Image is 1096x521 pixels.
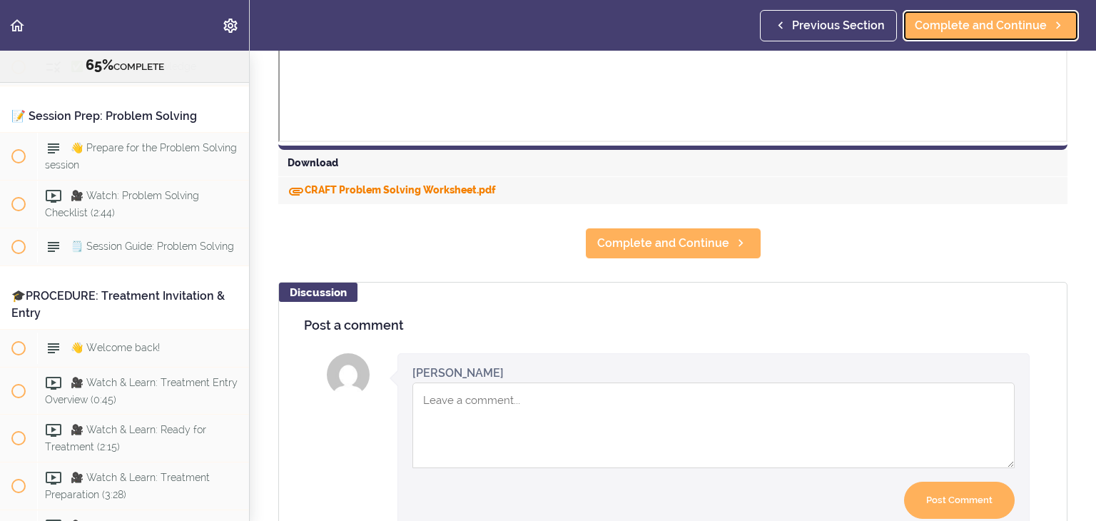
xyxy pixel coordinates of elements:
[585,228,761,259] a: Complete and Continue
[760,10,897,41] a: Previous Section
[222,17,239,34] svg: Settings Menu
[279,283,357,302] div: Discussion
[45,472,210,500] span: 🎥 Watch & Learn: Treatment Preparation (3:28)
[412,365,504,381] div: [PERSON_NAME]
[412,383,1015,468] textarea: Comment box
[18,56,231,75] div: COMPLETE
[304,318,1042,333] h4: Post a comment
[86,56,113,74] span: 65%
[288,184,496,196] a: DownloadCRAFT Problem Solving Worksheet.pdf
[71,342,160,353] span: 👋 Welcome back!
[45,377,238,405] span: 🎥 Watch & Learn: Treatment Entry Overview (0:45)
[45,190,199,218] span: 🎥 Watch: Problem Solving Checklist (2:44)
[903,10,1079,41] a: Complete and Continue
[327,353,370,396] img: Sarah
[904,482,1015,520] input: Post Comment
[915,17,1047,34] span: Complete and Continue
[45,425,206,452] span: 🎥 Watch & Learn: Ready for Treatment (2:15)
[597,235,729,252] span: Complete and Continue
[45,142,237,170] span: 👋 Prepare for the Problem Solving session
[71,241,234,252] span: 🗒️ Session Guide: Problem Solving
[9,17,26,34] svg: Back to course curriculum
[278,150,1067,177] div: Download
[288,183,305,200] svg: Download
[792,17,885,34] span: Previous Section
